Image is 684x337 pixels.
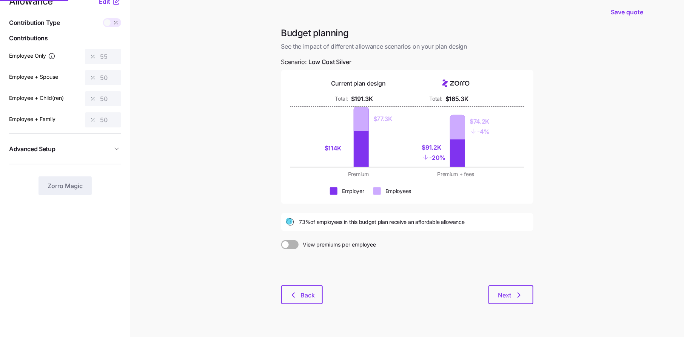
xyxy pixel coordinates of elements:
div: $165.3K [445,94,468,104]
div: Total: [430,95,442,103]
button: Back [281,285,323,304]
span: Scenario: [281,57,351,67]
button: Next [488,285,533,304]
div: - 4% [470,126,490,136]
span: View premiums per employee [299,240,376,249]
span: Contribution Type [9,18,60,28]
label: Employee + Child(ren) [9,94,64,102]
div: $91.2K [422,143,446,152]
span: Contributions [9,34,121,43]
h1: Budget planning [281,27,533,39]
button: Save quote [605,2,649,23]
label: Employee + Family [9,115,55,123]
div: $77.3K [373,114,392,124]
div: Employer [342,187,364,195]
div: Employees [385,187,411,195]
div: $191.3K [351,94,373,104]
div: Premium + fees [412,170,500,178]
span: Low Cost Silver [308,57,351,67]
label: Employee Only [9,52,55,60]
div: Total: [335,95,348,103]
button: Advanced Setup [9,140,121,158]
span: See the impact of different allowance scenarios on your plan design [281,42,533,51]
div: Premium [314,170,403,178]
span: Zorro Magic [48,181,83,190]
button: Zorro Magic [39,176,92,195]
div: $74.2K [470,117,490,126]
label: Employee + Spouse [9,73,58,81]
span: Save quote [611,8,643,17]
span: Back [301,291,315,300]
div: Current plan design [331,79,386,88]
div: - 20% [422,152,446,162]
span: Next [498,291,511,300]
span: 73% of employees in this budget plan receive an affordable allowance [299,218,465,226]
div: $114K [325,144,349,153]
span: Advanced Setup [9,144,55,154]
